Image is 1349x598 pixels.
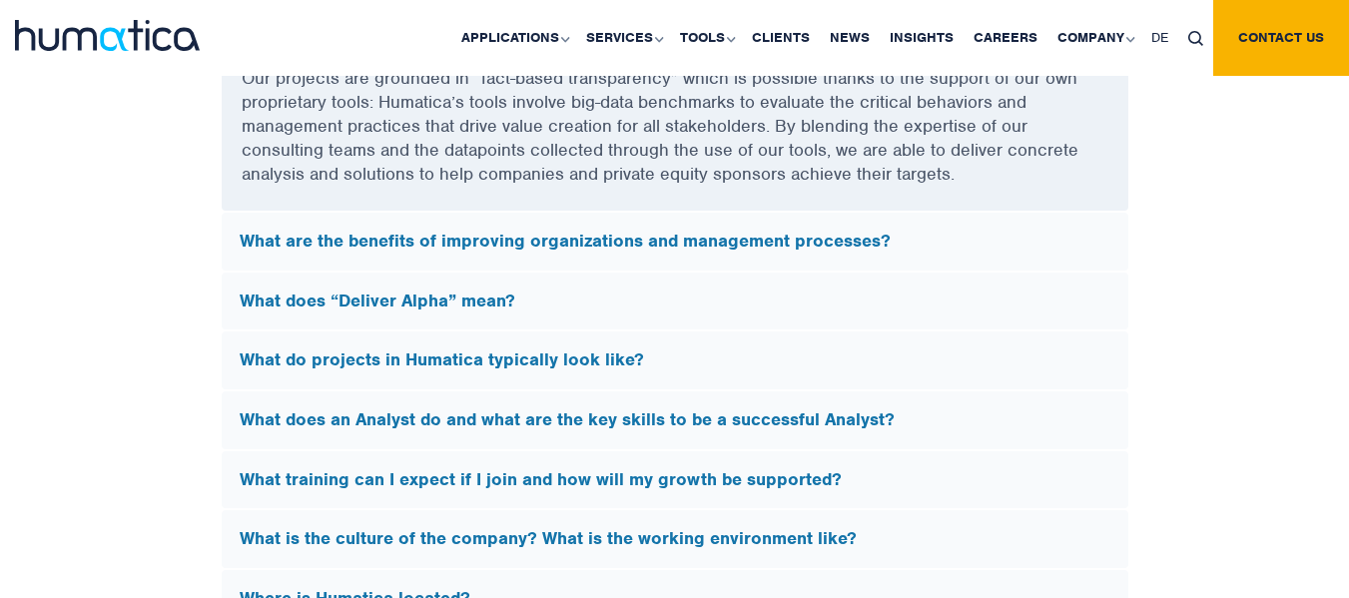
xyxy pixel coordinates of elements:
h5: What does an Analyst do and what are the key skills to be a successful Analyst? [240,409,1110,431]
img: logo [15,20,200,51]
h5: What training can I expect if I join and how will my growth be supported? [240,469,1110,491]
p: Our projects are grounded in “fact-based transparency” which is possible thanks to the support of... [242,66,1108,211]
img: search_icon [1188,31,1203,46]
h5: What do projects in Humatica typically look like? [240,349,1110,371]
h5: What are the benefits of improving organizations and management processes? [240,231,1110,253]
h5: What does “Deliver Alpha” mean? [240,291,1110,312]
h5: What is the culture of the company? What is the working environment like? [240,528,1110,550]
span: DE [1151,29,1168,46]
